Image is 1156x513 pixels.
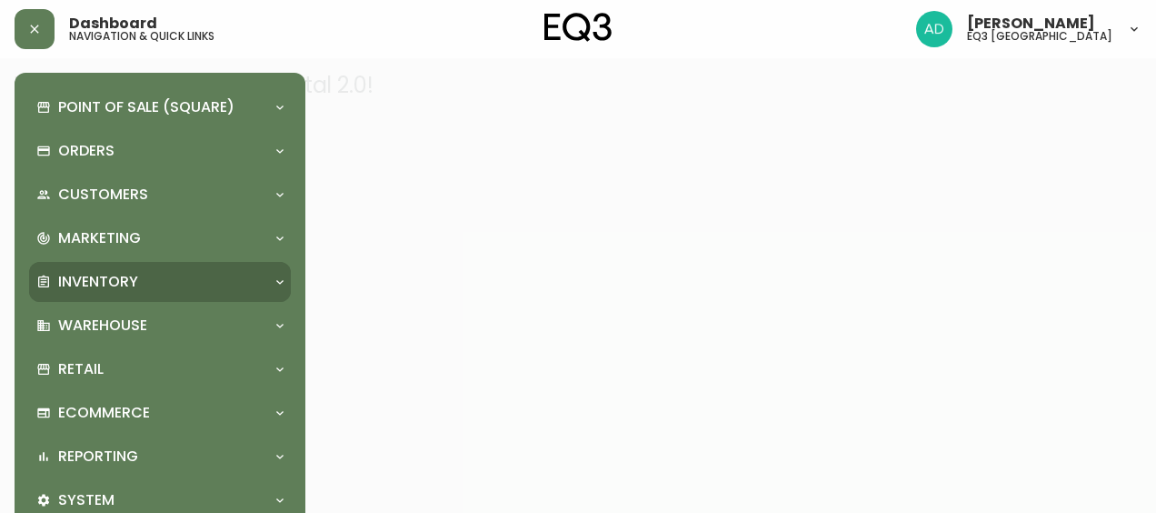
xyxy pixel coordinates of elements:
[29,393,291,433] div: Ecommerce
[29,437,291,477] div: Reporting
[29,218,291,258] div: Marketing
[58,359,104,379] p: Retail
[58,490,115,510] p: System
[58,316,147,336] p: Warehouse
[58,97,234,117] p: Point of Sale (Square)
[69,16,157,31] span: Dashboard
[544,13,612,42] img: logo
[967,31,1112,42] h5: eq3 [GEOGRAPHIC_DATA]
[29,306,291,346] div: Warehouse
[29,131,291,171] div: Orders
[29,87,291,127] div: Point of Sale (Square)
[29,175,291,215] div: Customers
[916,11,952,47] img: 308eed972967e97254d70fe596219f44
[967,16,1095,31] span: [PERSON_NAME]
[29,262,291,302] div: Inventory
[58,272,138,292] p: Inventory
[29,349,291,389] div: Retail
[58,228,141,248] p: Marketing
[69,31,214,42] h5: navigation & quick links
[58,403,150,423] p: Ecommerce
[58,185,148,205] p: Customers
[58,141,115,161] p: Orders
[58,447,138,467] p: Reporting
